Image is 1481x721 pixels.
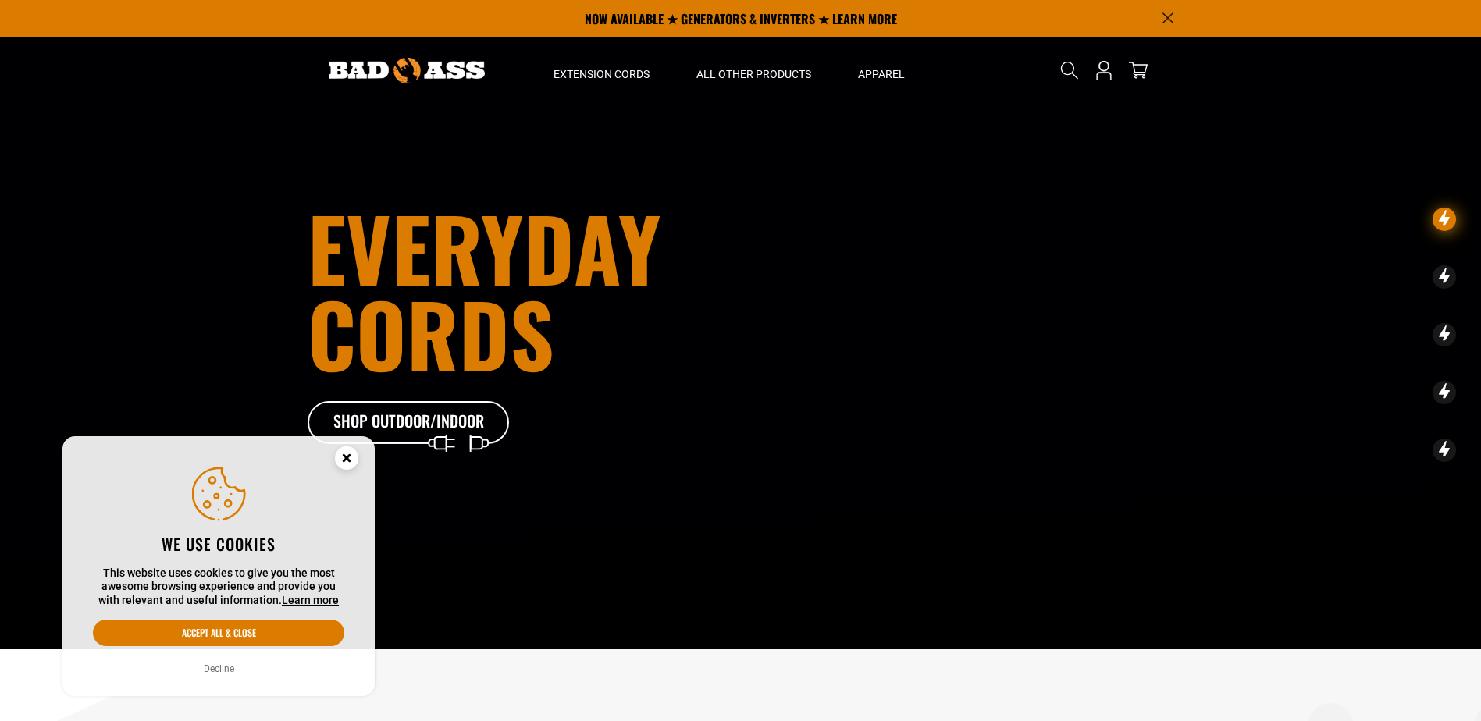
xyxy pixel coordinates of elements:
[308,204,828,376] h1: Everyday cords
[308,401,511,445] a: Shop Outdoor/Indoor
[329,58,485,83] img: Bad Ass Extension Cords
[93,620,344,646] button: Accept all & close
[199,661,239,677] button: Decline
[835,37,928,103] summary: Apparel
[282,594,339,606] a: Learn more
[93,534,344,554] h2: We use cookies
[93,566,344,608] p: This website uses cookies to give you the most awesome browsing experience and provide you with r...
[696,67,811,81] span: All Other Products
[858,67,905,81] span: Apparel
[530,37,673,103] summary: Extension Cords
[62,436,375,697] aside: Cookie Consent
[554,67,650,81] span: Extension Cords
[673,37,835,103] summary: All Other Products
[1057,58,1082,83] summary: Search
